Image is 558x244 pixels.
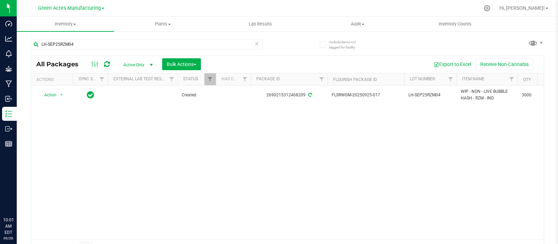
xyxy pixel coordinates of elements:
span: Inventory [17,21,114,27]
div: 2690215312468209 [250,92,329,98]
span: Action [38,90,57,100]
iframe: Resource center [7,188,28,209]
button: Receive Non-Cannabis [476,58,533,70]
input: Search Package ID, Item Name, SKU, Lot or Part Number... [31,39,263,50]
span: Sync from Compliance System [307,93,312,97]
a: Lot Number [410,76,435,81]
span: Audit [309,21,406,27]
span: FLSRWGM-20250925-017 [332,92,400,98]
span: 3000 [522,92,548,98]
a: Qty [523,77,531,82]
a: Inventory [17,17,114,31]
inline-svg: Outbound [5,125,12,132]
a: Lab Results [212,17,309,31]
span: Clear [254,39,259,48]
a: Filter [204,73,216,85]
a: Audit [309,17,406,31]
button: Bulk Actions [162,58,201,70]
a: Filter [166,73,178,85]
span: Hi, [PERSON_NAME]! [499,5,545,11]
inline-svg: Manufacturing [5,80,12,87]
a: Item Name [462,76,484,81]
a: Plants [114,17,211,31]
button: Export to Excel [429,58,476,70]
a: Filter [96,73,108,85]
a: Filter [239,73,251,85]
a: External Lab Test Result [113,76,168,81]
span: WIP - NON - LIVE BUBBLE HASH - RZM - IND [461,88,513,102]
p: 09/26 [3,236,14,241]
span: Bulk Actions [167,61,196,67]
inline-svg: Grow [5,65,12,72]
p: 10:01 AM EDT [3,217,14,236]
span: Lab Results [239,21,281,27]
th: Has COA [216,73,251,86]
div: Actions [36,77,70,82]
span: LH-SEP25RZM04 [408,92,452,98]
a: Status [183,76,198,81]
span: Created [182,92,212,98]
span: select [57,90,66,100]
a: Inventory Counts [406,17,504,31]
inline-svg: Dashboard [5,20,12,27]
inline-svg: Analytics [5,35,12,42]
inline-svg: Reports [5,140,12,147]
inline-svg: Monitoring [5,50,12,57]
iframe: Resource center unread badge [21,187,29,195]
a: Filter [506,73,518,85]
a: Sync Status [78,76,105,81]
span: Include items not tagged for facility [329,39,364,50]
span: Inventory Counts [429,21,481,27]
span: Green Acres Manufacturing [38,5,101,11]
div: Manage settings [483,5,491,12]
a: Package ID [256,76,280,81]
inline-svg: Inbound [5,95,12,102]
a: Filter [445,73,457,85]
inline-svg: Inventory [5,110,12,117]
a: Filter [316,73,327,85]
span: In Sync [87,90,94,100]
span: Plants [114,21,211,27]
span: All Packages [36,60,85,68]
a: Flourish Package ID [333,77,377,82]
